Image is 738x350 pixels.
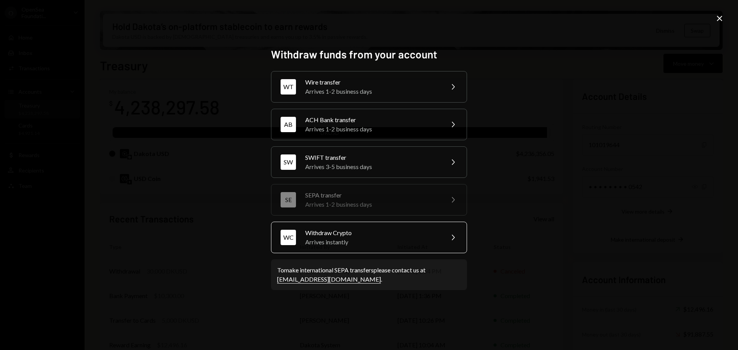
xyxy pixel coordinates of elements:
div: Arrives 3-5 business days [305,162,439,171]
div: Withdraw Crypto [305,228,439,237]
a: [EMAIL_ADDRESS][DOMAIN_NAME] [277,275,381,284]
h2: Withdraw funds from your account [271,47,467,62]
div: AB [281,117,296,132]
div: Arrives 1-2 business days [305,87,439,96]
div: WC [281,230,296,245]
div: Arrives 1-2 business days [305,124,439,134]
div: Wire transfer [305,78,439,87]
button: ABACH Bank transferArrives 1-2 business days [271,109,467,140]
button: SWSWIFT transferArrives 3-5 business days [271,146,467,178]
div: WT [281,79,296,95]
div: SE [281,192,296,207]
button: SESEPA transferArrives 1-2 business days [271,184,467,216]
div: SEPA transfer [305,191,439,200]
button: WCWithdraw CryptoArrives instantly [271,222,467,253]
div: Arrives 1-2 business days [305,200,439,209]
div: SWIFT transfer [305,153,439,162]
div: To make international SEPA transfers please contact us at . [277,265,461,284]
button: WTWire transferArrives 1-2 business days [271,71,467,103]
div: SW [281,154,296,170]
div: Arrives instantly [305,237,439,247]
div: ACH Bank transfer [305,115,439,124]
